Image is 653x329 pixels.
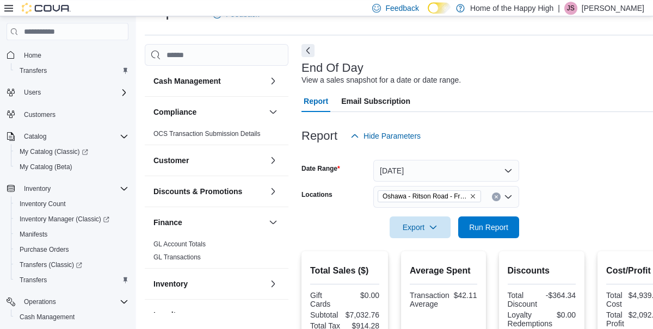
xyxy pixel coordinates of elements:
[20,86,128,99] span: Users
[492,193,501,201] button: Clear input
[20,295,60,308] button: Operations
[20,130,128,143] span: Catalog
[11,196,133,212] button: Inventory Count
[11,242,133,257] button: Purchase Orders
[15,197,128,210] span: Inventory Count
[267,154,280,167] button: Customer
[15,243,73,256] a: Purchase Orders
[378,190,481,202] span: Oshawa - Ritson Road - Friendly Stranger
[301,164,340,173] label: Date Range
[470,2,553,15] p: Home of the Happy High
[15,64,128,77] span: Transfers
[20,260,82,269] span: Transfers (Classic)
[341,90,410,112] span: Email Subscription
[267,277,280,290] button: Inventory
[11,159,133,175] button: My Catalog (Beta)
[2,294,133,309] button: Operations
[2,85,133,100] button: Users
[24,88,41,97] span: Users
[2,107,133,122] button: Customers
[458,216,519,238] button: Run Report
[304,90,328,112] span: Report
[20,130,51,143] button: Catalog
[15,160,128,173] span: My Catalog (Beta)
[153,253,201,262] span: GL Transactions
[15,213,114,226] a: Inventory Manager (Classic)
[373,160,519,182] button: [DATE]
[153,130,261,138] a: OCS Transaction Submission Details
[2,47,133,63] button: Home
[20,163,72,171] span: My Catalog (Beta)
[301,75,461,86] div: View a sales snapshot for a date or date range.
[567,2,575,15] span: JS
[606,311,624,328] div: Total Profit
[153,186,242,197] h3: Discounts & Promotions
[364,131,421,141] span: Hide Parameters
[310,311,341,319] div: Subtotal
[15,145,128,158] span: My Catalog (Classic)
[153,186,264,197] button: Discounts & Promotions
[396,216,444,238] span: Export
[454,291,477,300] div: $42.11
[564,2,577,15] div: Jessica Sproul
[15,311,128,324] span: Cash Management
[153,253,201,261] a: GL Transactions
[301,61,364,75] h3: End Of Day
[558,2,560,15] p: |
[11,257,133,272] a: Transfers (Classic)
[15,197,70,210] a: Inventory Count
[20,230,47,239] span: Manifests
[15,311,79,324] a: Cash Management
[557,311,576,319] div: $0.00
[24,110,56,119] span: Customers
[15,228,52,241] a: Manifests
[20,108,128,121] span: Customers
[15,64,51,77] a: Transfers
[346,311,379,319] div: $7,032.76
[22,3,71,14] img: Cova
[20,182,128,195] span: Inventory
[145,127,288,145] div: Compliance
[582,2,644,15] p: [PERSON_NAME]
[301,190,332,199] label: Locations
[15,243,128,256] span: Purchase Orders
[24,51,41,60] span: Home
[11,227,133,242] button: Manifests
[346,125,425,147] button: Hide Parameters
[20,86,45,99] button: Users
[2,181,133,196] button: Inventory
[410,291,449,308] div: Transaction Average
[20,49,46,62] a: Home
[410,264,477,277] h2: Average Spent
[24,184,51,193] span: Inventory
[390,216,451,238] button: Export
[20,108,60,121] a: Customers
[145,238,288,268] div: Finance
[153,278,264,289] button: Inventory
[267,308,280,321] button: Loyalty
[20,295,128,308] span: Operations
[24,297,56,306] span: Operations
[508,291,540,308] div: Total Discount
[508,311,553,328] div: Loyalty Redemptions
[153,309,264,320] button: Loyalty
[15,228,128,241] span: Manifests
[153,278,188,289] h3: Inventory
[11,63,133,78] button: Transfers
[301,129,337,142] h3: Report
[20,48,128,61] span: Home
[20,147,88,156] span: My Catalog (Classic)
[153,309,180,320] h3: Loyalty
[15,274,128,287] span: Transfers
[15,160,77,173] a: My Catalog (Beta)
[20,313,75,321] span: Cash Management
[20,200,66,208] span: Inventory Count
[24,132,46,141] span: Catalog
[508,264,576,277] h2: Discounts
[385,3,418,14] span: Feedback
[11,309,133,325] button: Cash Management
[153,76,221,86] h3: Cash Management
[153,155,189,166] h3: Customer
